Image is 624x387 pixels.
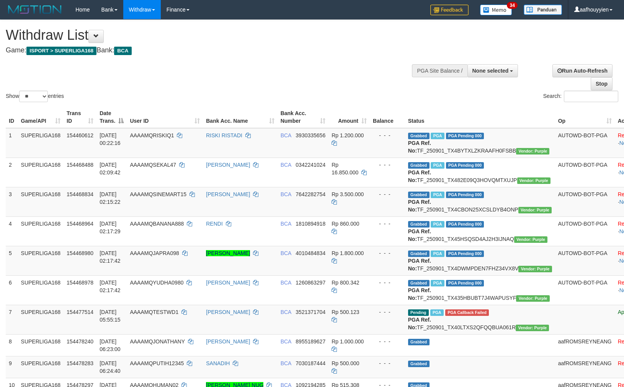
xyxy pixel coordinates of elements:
span: PGA Pending [446,192,484,198]
span: BCA [281,338,291,345]
span: Vendor URL: https://trx4.1velocity.biz [514,236,547,243]
span: Copy 4010484834 to clipboard [296,250,325,256]
span: Grabbed [408,280,430,286]
b: PGA Ref. No: [408,287,431,301]
label: Show entries [6,91,64,102]
a: [PERSON_NAME] [206,280,250,286]
span: Marked by aafnonsreyleab [431,192,444,198]
div: - - - [373,279,402,286]
span: [DATE] 02:09:42 [100,162,121,176]
span: [DATE] 05:55:15 [100,309,121,323]
b: PGA Ref. No: [408,228,431,242]
a: RISKI RISTADI [206,132,242,138]
span: BCA [281,280,291,286]
td: 5 [6,246,18,275]
h1: Withdraw List [6,28,408,43]
td: 8 [6,334,18,356]
a: Run Auto-Refresh [552,64,613,77]
b: PGA Ref. No: [408,258,431,272]
td: SUPERLIGA168 [18,246,64,275]
span: Marked by aafchoeunmanni [431,250,444,257]
td: SUPERLIGA168 [18,216,64,246]
a: [PERSON_NAME] [206,191,250,197]
span: 154468978 [67,280,93,286]
span: Marked by aafchoeunmanni [431,221,444,228]
label: Search: [543,91,618,102]
td: TF_250901_TX435HBUBT7J4WAPUSYF [405,275,555,305]
span: BCA [281,221,291,227]
span: 154460612 [67,132,93,138]
div: - - - [373,249,402,257]
td: SUPERLIGA168 [18,128,64,158]
th: ID [6,106,18,128]
span: AAAAMQJAPRA098 [130,250,179,256]
span: [DATE] 02:15:22 [100,191,121,205]
td: TF_250901_TX4BYTXLZKRAAFH0FSBB [405,128,555,158]
th: Balance [370,106,405,128]
a: [PERSON_NAME] [206,309,250,315]
span: Grabbed [408,133,430,139]
span: Copy 7030187444 to clipboard [296,360,325,366]
h4: Game: Bank: [6,47,408,54]
td: aafROMSREYNEANG [555,356,615,378]
span: Copy 3930335656 to clipboard [296,132,325,138]
span: Rp 1.200.000 [332,132,364,138]
td: aafROMSREYNEANG [555,334,615,356]
div: PGA Site Balance / [412,64,467,77]
th: Op: activate to sort column ascending [555,106,615,128]
span: Grabbed [408,339,430,345]
span: 154478240 [67,338,93,345]
td: AUTOWD-BOT-PGA [555,246,615,275]
span: AAAAMQTESTWD1 [130,309,178,315]
span: Rp 800.342 [332,280,359,286]
span: 34 [507,2,517,9]
td: SUPERLIGA168 [18,187,64,216]
span: PGA Error [445,309,489,316]
button: None selected [467,64,518,77]
td: 4 [6,216,18,246]
span: 154477514 [67,309,93,315]
span: Copy 1260863297 to clipboard [296,280,325,286]
span: Grabbed [408,192,430,198]
span: PGA Pending [446,280,484,286]
img: Button%20Memo.svg [480,5,512,15]
td: SUPERLIGA168 [18,334,64,356]
div: - - - [373,308,402,316]
img: panduan.png [524,5,562,15]
th: Amount: activate to sort column ascending [328,106,370,128]
b: PGA Ref. No: [408,169,431,183]
td: 9 [6,356,18,378]
span: 154468834 [67,191,93,197]
th: Game/API: activate to sort column ascending [18,106,64,128]
td: AUTOWD-BOT-PGA [555,128,615,158]
div: - - - [373,220,402,228]
td: 2 [6,158,18,187]
span: Rp 1.000.000 [332,338,364,345]
th: Bank Acc. Name: activate to sort column ascending [203,106,277,128]
span: Copy 0342241024 to clipboard [296,162,325,168]
th: Status [405,106,555,128]
td: AUTOWD-BOT-PGA [555,158,615,187]
span: 154468488 [67,162,93,168]
span: ISPORT > SUPERLIGA168 [26,47,96,55]
span: Vendor URL: https://trx4.1velocity.biz [517,177,550,184]
a: RENDI [206,221,223,227]
th: Trans ID: activate to sort column ascending [64,106,96,128]
b: PGA Ref. No: [408,140,431,154]
span: BCA [114,47,131,55]
span: BCA [281,309,291,315]
td: TF_250901_TX45HSQSD4AJ2H3IJNAQ [405,216,555,246]
td: 6 [6,275,18,305]
td: SUPERLIGA168 [18,356,64,378]
td: TF_250901_TX482E09Q3HOVQMTXUJP [405,158,555,187]
td: TF_250901_TX40LTXS2QFQQBUA061R [405,305,555,334]
span: [DATE] 06:23:00 [100,338,121,352]
td: TF_250901_TX4CBON25XCSLDYB4ONP [405,187,555,216]
th: Bank Acc. Number: activate to sort column ascending [278,106,329,128]
span: AAAAMQSINEMART15 [130,191,186,197]
span: Vendor URL: https://trx4.1velocity.biz [516,148,549,154]
th: User ID: activate to sort column ascending [127,106,203,128]
span: Vendor URL: https://trx4.1velocity.biz [516,325,549,331]
select: Showentries [19,91,48,102]
b: PGA Ref. No: [408,199,431,213]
